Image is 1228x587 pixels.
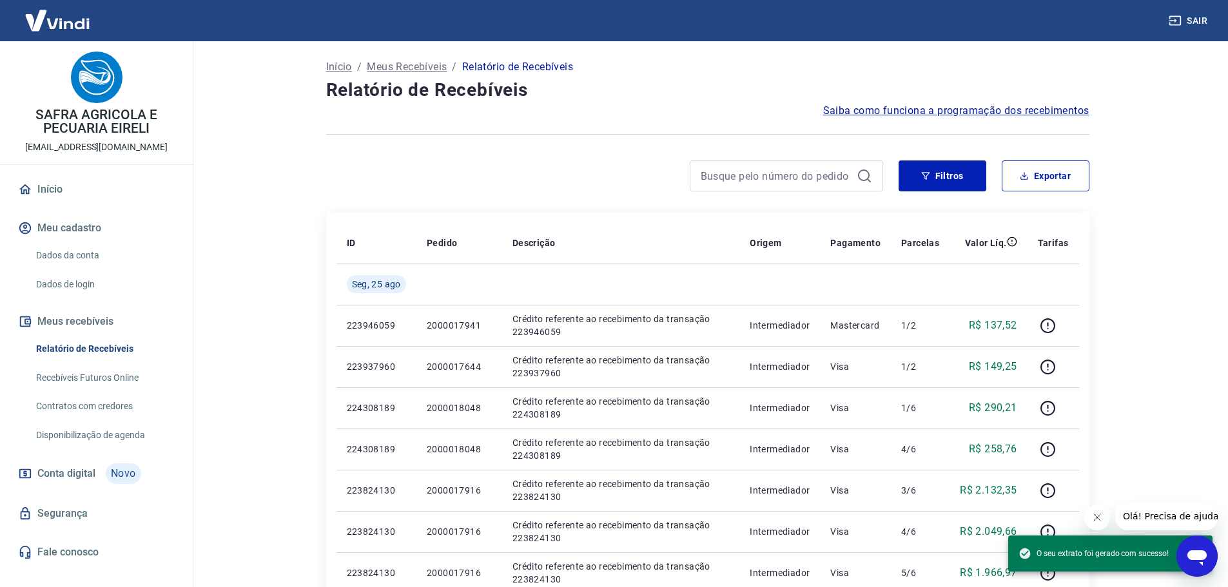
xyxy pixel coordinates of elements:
p: Intermediador [750,319,810,332]
p: 1/2 [901,319,939,332]
a: Segurança [15,499,177,528]
a: Dados de login [31,271,177,298]
p: 224308189 [347,401,406,414]
p: 4/6 [901,443,939,456]
a: Saiba como funciona a programação dos recebimentos [823,103,1089,119]
p: 2000017941 [427,319,492,332]
p: 224308189 [347,443,406,456]
iframe: Mensagem da empresa [1115,502,1218,530]
a: Conta digitalNovo [15,458,177,489]
img: Vindi [15,1,99,40]
p: Crédito referente ao recebimento da transação 223824130 [512,519,730,544]
p: / [452,59,456,75]
p: Pagamento [830,236,881,249]
p: Crédito referente ao recebimento da transação 223937960 [512,354,730,380]
button: Exportar [1002,160,1089,191]
p: Crédito referente ao recebimento da transação 223946059 [512,313,730,338]
a: Disponibilização de agenda [31,422,177,448]
p: R$ 290,21 [969,400,1017,416]
span: Olá! Precisa de ajuda? [8,9,108,19]
p: Crédito referente ao recebimento da transação 224308189 [512,436,730,462]
p: Crédito referente ao recebimento da transação 223824130 [512,560,730,586]
p: R$ 2.049,66 [960,524,1017,539]
p: 2000017916 [427,525,492,538]
p: Parcelas [901,236,939,249]
p: Intermediador [750,401,810,414]
button: Meu cadastro [15,214,177,242]
p: R$ 149,25 [969,359,1017,374]
p: SAFRA AGRICOLA E PECUARIA EIRELI [10,108,182,135]
p: Tarifas [1038,236,1069,249]
p: Intermediador [750,566,810,579]
button: Meus recebíveis [15,307,177,336]
p: Valor Líq. [965,236,1007,249]
img: d4bda8ba-4d3f-4256-8c7a-6e2b101c7ba7.jpeg [71,52,122,103]
p: R$ 258,76 [969,441,1017,457]
p: 223946059 [347,319,406,332]
p: R$ 2.132,35 [960,483,1017,498]
h4: Relatório de Recebíveis [326,77,1089,103]
p: Visa [830,484,881,497]
p: R$ 1.966,97 [960,565,1017,581]
p: 2000017916 [427,566,492,579]
iframe: Botão para abrir a janela de mensagens [1176,535,1218,577]
p: 223824130 [347,566,406,579]
p: Visa [830,525,881,538]
a: Fale conosco [15,538,177,566]
p: 223824130 [347,484,406,497]
p: 1/2 [901,360,939,373]
p: Intermediador [750,484,810,497]
a: Meus Recebíveis [367,59,447,75]
p: 1/6 [901,401,939,414]
span: Seg, 25 ago [352,278,401,291]
p: Visa [830,401,881,414]
p: ID [347,236,356,249]
p: Relatório de Recebíveis [462,59,573,75]
p: Visa [830,443,881,456]
input: Busque pelo número do pedido [701,166,852,186]
a: Contratos com credores [31,393,177,419]
span: Conta digital [37,465,95,483]
iframe: Fechar mensagem [1084,505,1110,530]
p: [EMAIL_ADDRESS][DOMAIN_NAME] [25,140,168,154]
p: 223824130 [347,525,406,538]
p: Visa [830,360,881,373]
p: / [357,59,362,75]
p: R$ 137,52 [969,318,1017,333]
p: Descrição [512,236,556,249]
p: Intermediador [750,443,810,456]
p: 2000018048 [427,443,492,456]
p: 2000017644 [427,360,492,373]
p: 4/6 [901,525,939,538]
p: Crédito referente ao recebimento da transação 224308189 [512,395,730,421]
span: Novo [106,463,141,484]
a: Início [15,175,177,204]
p: Intermediador [750,360,810,373]
p: 2000018048 [427,401,492,414]
span: O seu extrato foi gerado com sucesso! [1018,547,1169,560]
a: Relatório de Recebíveis [31,336,177,362]
p: 5/6 [901,566,939,579]
p: 2000017916 [427,484,492,497]
p: Mastercard [830,319,881,332]
button: Filtros [899,160,986,191]
button: Sair [1166,9,1213,33]
p: 223937960 [347,360,406,373]
p: Pedido [427,236,457,249]
p: Crédito referente ao recebimento da transação 223824130 [512,477,730,503]
a: Início [326,59,352,75]
p: Intermediador [750,525,810,538]
a: Dados da conta [31,242,177,269]
p: 3/6 [901,484,939,497]
p: Visa [830,566,881,579]
p: Origem [750,236,781,249]
a: Recebíveis Futuros Online [31,365,177,391]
